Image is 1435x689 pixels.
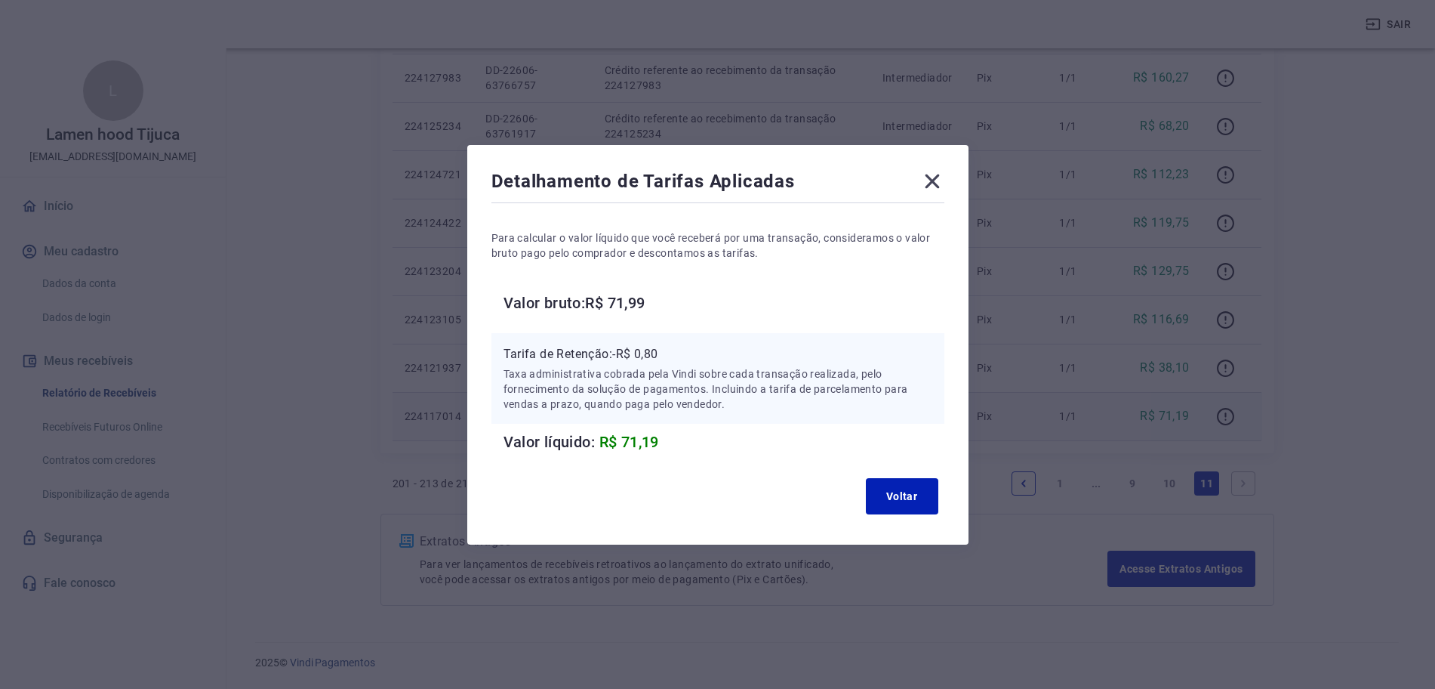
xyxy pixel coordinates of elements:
p: Tarifa de Retenção: -R$ 0,80 [503,345,932,363]
p: Para calcular o valor líquido que você receberá por uma transação, consideramos o valor bruto pag... [491,230,944,261]
button: Voltar [866,478,938,514]
span: R$ 71,19 [599,433,659,451]
h6: Valor líquido: [503,430,944,454]
h6: Valor bruto: R$ 71,99 [503,291,944,315]
div: Detalhamento de Tarifas Aplicadas [491,169,944,199]
p: Taxa administrativa cobrada pela Vindi sobre cada transação realizada, pelo fornecimento da soluç... [503,366,932,412]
